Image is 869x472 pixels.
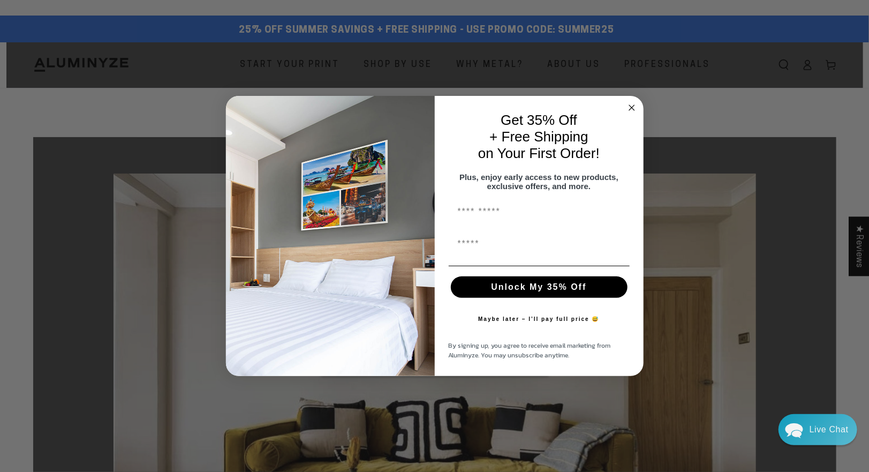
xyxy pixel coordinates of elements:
[478,145,600,161] span: on Your First Order!
[810,414,849,445] div: Contact Us Directly
[451,276,628,298] button: Unlock My 35% Off
[226,96,435,377] img: 728e4f65-7e6c-44e2-b7d1-0292a396982f.jpeg
[625,101,638,114] button: Close dialog
[489,129,588,145] span: + Free Shipping
[779,414,857,445] div: Chat widget toggle
[459,173,618,191] span: Plus, enjoy early access to new products, exclusive offers, and more.
[501,112,577,128] span: Get 35% Off
[449,341,611,360] span: By signing up, you agree to receive email marketing from Aluminyze. You may unsubscribe anytime.
[473,309,605,330] button: Maybe later – I’ll pay full price 😅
